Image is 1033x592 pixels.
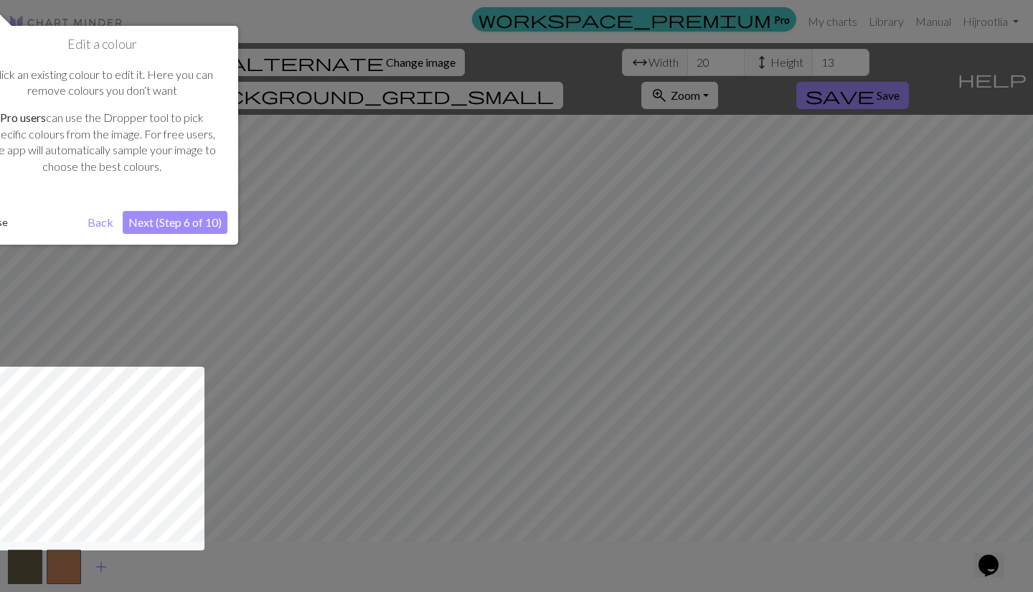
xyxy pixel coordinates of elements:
button: Back [82,211,119,234]
button: Next (Step 6 of 10) [123,211,227,234]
